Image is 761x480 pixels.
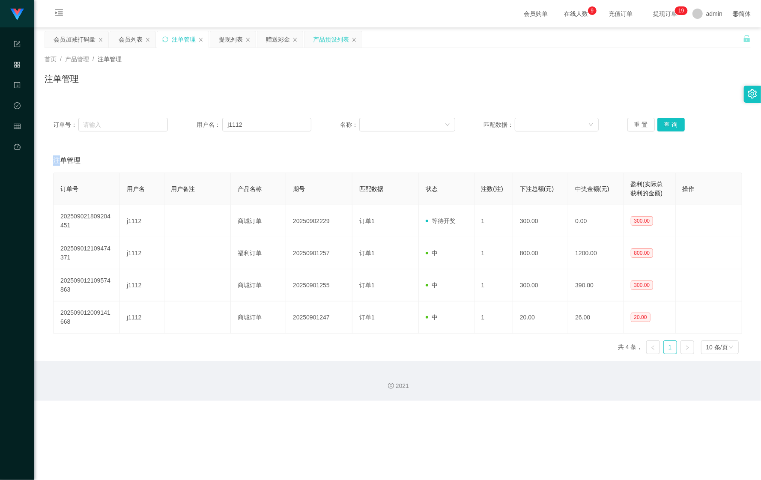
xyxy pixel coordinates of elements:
p: 1 [678,6,681,15]
td: 20.00 [513,301,568,334]
span: 订单1 [359,282,375,289]
span: 800.00 [631,248,654,258]
button: 查 询 [657,118,685,131]
span: 中 [426,282,438,289]
span: 操作 [683,185,695,192]
span: 系统配置 [14,41,21,117]
span: 内容中心 [14,82,21,158]
span: 盈利(实际总获利的金额) [631,181,663,197]
td: 202509012109474371 [54,237,120,269]
i: 图标: check-circle-o [14,98,21,116]
span: 首页 [45,56,57,63]
span: 注数(注) [481,185,503,192]
i: 图标: down [588,122,594,128]
input: 请输入 [222,118,311,131]
span: 提现订单 [649,11,681,17]
i: 图标: appstore-o [14,57,21,75]
td: j1112 [120,237,164,269]
td: 202509021809204451 [54,205,120,237]
span: 匹配数据 [359,185,383,192]
i: 图标: down [445,122,450,128]
i: 图标: right [685,345,690,350]
span: 订单号： [53,120,78,129]
i: 图标: unlock [743,35,751,42]
i: 图标: close [245,37,251,42]
td: 20250901257 [286,237,352,269]
td: j1112 [120,205,164,237]
td: 20250902229 [286,205,352,237]
span: 产品名称 [238,185,262,192]
sup: 19 [675,6,687,15]
a: 图标: dashboard平台首页 [14,139,21,225]
td: 20250901255 [286,269,352,301]
p: 9 [591,6,594,15]
li: 共 4 条， [618,340,643,354]
i: 图标: close [292,37,298,42]
td: 26.00 [568,301,624,334]
span: 状态 [426,185,438,192]
td: 商城订单 [231,269,286,301]
td: 202509012109574863 [54,269,120,301]
span: 注单管理 [98,56,122,63]
td: 1200.00 [568,237,624,269]
li: 下一页 [680,340,694,354]
i: 图标: form [14,37,21,54]
i: 图标: close [98,37,103,42]
td: 商城订单 [231,301,286,334]
span: 20.00 [631,313,651,322]
td: 202509012009141668 [54,301,120,334]
td: 300.00 [513,205,568,237]
div: 10 条/页 [706,341,728,354]
td: 1 [475,237,513,269]
i: 图标: setting [748,89,757,98]
span: 300.00 [631,216,654,226]
td: 福利订单 [231,237,286,269]
i: 图标: sync [162,36,168,42]
span: 数据中心 [14,103,21,179]
i: 图标: close [352,37,357,42]
span: / [60,56,62,63]
i: 图标: table [14,119,21,136]
span: 中 [426,314,438,321]
li: 1 [663,340,677,354]
div: 赠送彩金 [266,31,290,48]
span: 等待开奖 [426,218,456,224]
span: 名称： [340,120,359,129]
i: 图标: close [145,37,150,42]
span: 用户备注 [171,185,195,192]
i: 图标: copyright [388,383,394,389]
span: 订单号 [60,185,78,192]
span: 在线人数 [560,11,592,17]
span: 产品管理 [65,56,89,63]
div: 产品预设列表 [313,31,349,48]
div: 注单管理 [172,31,196,48]
i: 图标: menu-unfold [45,0,74,28]
td: 390.00 [568,269,624,301]
span: 匹配数据： [484,120,515,129]
span: 会员管理 [14,123,21,200]
span: 订单1 [359,218,375,224]
td: j1112 [120,269,164,301]
p: 9 [681,6,684,15]
a: 1 [664,341,677,354]
span: 期号 [293,185,305,192]
td: j1112 [120,301,164,334]
i: 图标: down [728,345,734,351]
td: 0.00 [568,205,624,237]
td: 1 [475,205,513,237]
span: 300.00 [631,280,654,290]
td: 1 [475,269,513,301]
i: 图标: close [198,37,203,42]
span: 中 [426,250,438,256]
img: logo.9652507e.png [10,9,24,21]
span: 产品管理 [14,62,21,138]
td: 20250901247 [286,301,352,334]
i: 图标: left [651,345,656,350]
td: 300.00 [513,269,568,301]
span: 中奖金额(元) [575,185,609,192]
td: 商城订单 [231,205,286,237]
td: 800.00 [513,237,568,269]
i: 图标: profile [14,78,21,95]
span: 订单1 [359,314,375,321]
li: 上一页 [646,340,660,354]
